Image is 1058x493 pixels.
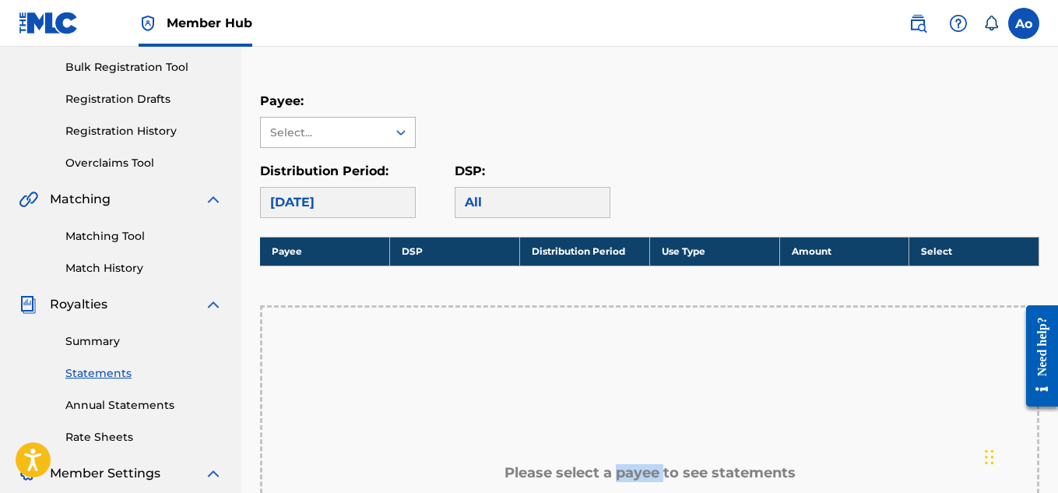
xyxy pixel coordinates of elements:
[390,237,520,266] th: DSP
[1014,294,1058,419] iframe: Resource Center
[779,237,909,266] th: Amount
[983,16,999,31] div: Notifications
[270,125,376,141] div: Select...
[65,59,223,76] a: Bulk Registration Tool
[504,464,796,482] h5: Please select a payee to see statements
[19,12,79,34] img: MLC Logo
[949,14,968,33] img: help
[50,464,160,483] span: Member Settings
[65,91,223,107] a: Registration Drafts
[909,14,927,33] img: search
[19,464,37,483] img: Member Settings
[649,237,779,266] th: Use Type
[204,190,223,209] img: expand
[65,333,223,350] a: Summary
[260,237,390,266] th: Payee
[50,295,107,314] span: Royalties
[65,260,223,276] a: Match History
[19,190,38,209] img: Matching
[943,8,974,39] div: Help
[455,164,485,178] label: DSP:
[909,237,1039,266] th: Select
[204,464,223,483] img: expand
[980,418,1058,493] iframe: Chat Widget
[19,295,37,314] img: Royalties
[902,8,933,39] a: Public Search
[1008,8,1039,39] div: User Menu
[167,14,252,32] span: Member Hub
[50,190,111,209] span: Matching
[65,155,223,171] a: Overclaims Tool
[65,429,223,445] a: Rate Sheets
[985,434,994,481] div: Drag
[65,365,223,382] a: Statements
[65,228,223,245] a: Matching Tool
[65,397,223,414] a: Annual Statements
[139,14,157,33] img: Top Rightsholder
[65,123,223,139] a: Registration History
[520,237,650,266] th: Distribution Period
[260,164,388,178] label: Distribution Period:
[204,295,223,314] img: expand
[260,93,304,108] label: Payee:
